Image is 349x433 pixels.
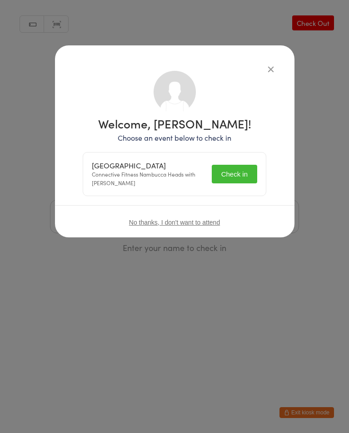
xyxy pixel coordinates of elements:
[92,161,206,170] div: [GEOGRAPHIC_DATA]
[92,161,206,187] div: Connective Fitness Nambucca Heads with [PERSON_NAME]
[212,165,257,183] button: Check in
[83,133,266,143] p: Choose an event below to check in
[129,219,220,226] button: No thanks, I don't want to attend
[83,118,266,129] h1: Welcome, [PERSON_NAME]!
[154,71,196,113] img: no_photo.png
